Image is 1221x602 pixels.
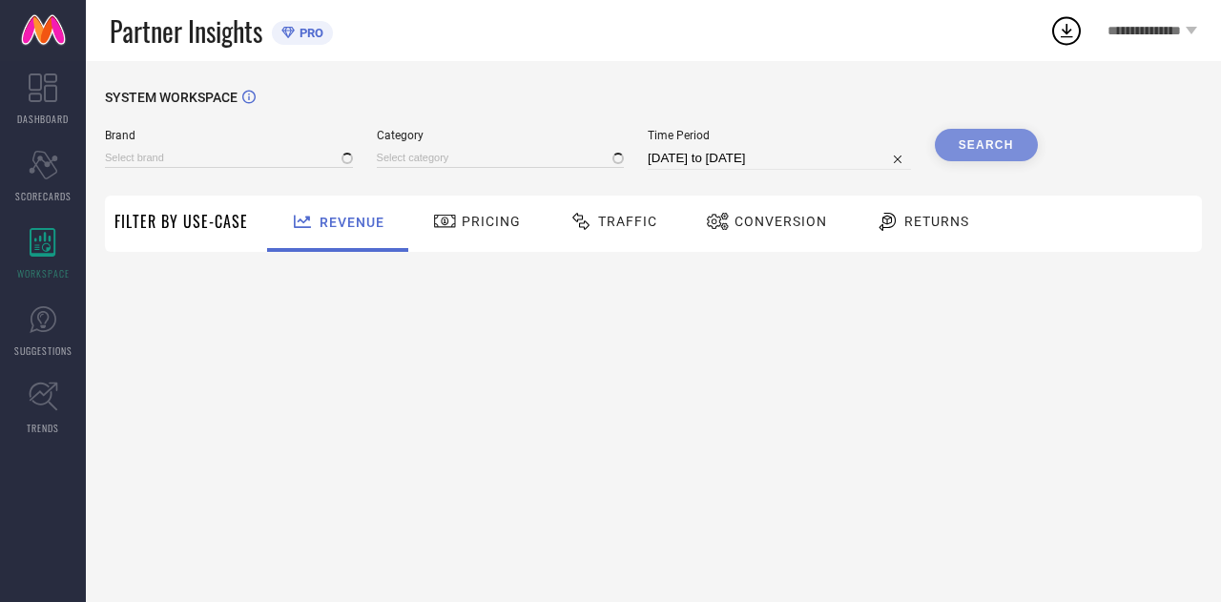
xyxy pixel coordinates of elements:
span: DASHBOARD [17,112,69,126]
span: SCORECARDS [15,189,72,203]
span: WORKSPACE [17,266,70,280]
span: Category [377,129,625,142]
span: Brand [105,129,353,142]
span: Traffic [598,214,657,229]
span: Returns [904,214,969,229]
span: Partner Insights [110,11,262,51]
span: Time Period [648,129,911,142]
span: Pricing [462,214,521,229]
span: TRENDS [27,421,59,435]
span: Conversion [735,214,827,229]
span: Revenue [320,215,384,230]
span: SYSTEM WORKSPACE [105,90,238,105]
span: Filter By Use-Case [114,210,248,233]
input: Select category [377,148,625,168]
div: Open download list [1049,13,1084,48]
input: Select time period [648,147,911,170]
input: Select brand [105,148,353,168]
span: PRO [295,26,323,40]
span: SUGGESTIONS [14,343,72,358]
